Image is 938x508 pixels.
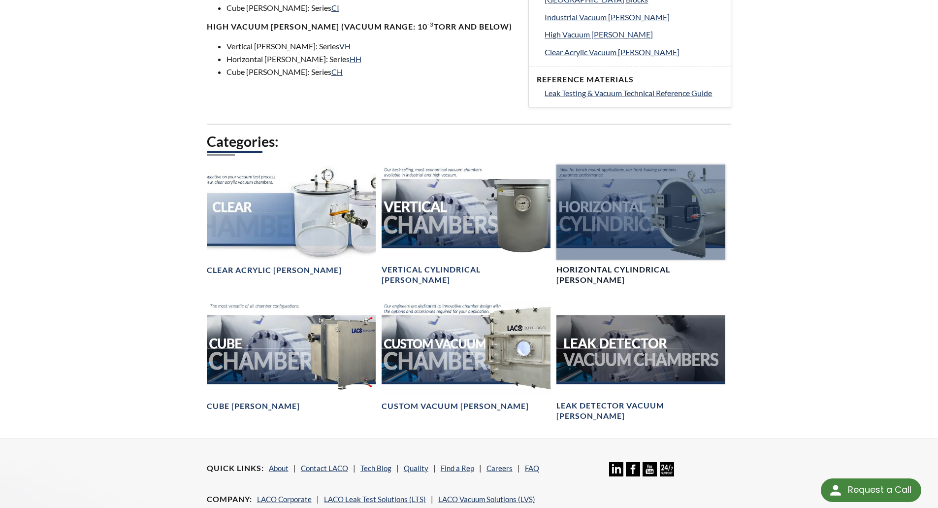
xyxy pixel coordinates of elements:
[828,482,843,498] img: round button
[848,478,911,501] div: Request a Call
[382,401,529,411] h4: Custom Vacuum [PERSON_NAME]
[301,464,348,473] a: Contact LACO
[350,54,361,64] a: HH
[660,469,674,478] a: 24/7 Support
[226,40,517,53] li: Vertical [PERSON_NAME]: Series
[324,495,426,504] a: LACO Leak Test Solutions (LTS)
[382,301,550,412] a: Custom Vacuum Chamber headerCustom Vacuum [PERSON_NAME]
[660,462,674,476] img: 24/7 Support Icon
[207,494,252,505] h4: Company
[226,66,517,78] li: Cube [PERSON_NAME]: Series
[545,12,670,22] span: Industrial Vacuum [PERSON_NAME]
[556,301,725,422] a: Leak Test Vacuum Chambers headerLeak Detector Vacuum [PERSON_NAME]
[537,74,723,85] h4: Reference Materials
[545,46,723,59] a: Clear Acrylic Vacuum [PERSON_NAME]
[545,28,723,41] a: High Vacuum [PERSON_NAME]
[427,21,434,28] sup: -3
[556,401,725,421] h4: Leak Detector Vacuum [PERSON_NAME]
[441,464,474,473] a: Find a Rep
[545,88,712,98] span: Leak Testing & Vacuum Technical Reference Guide
[438,495,535,504] a: LACO Vacuum Solutions (LVS)
[545,11,723,24] a: Industrial Vacuum [PERSON_NAME]
[525,464,539,473] a: FAQ
[269,464,289,473] a: About
[404,464,428,473] a: Quality
[207,301,376,412] a: Cube Chambers headerCube [PERSON_NAME]
[556,265,725,285] h4: Horizontal Cylindrical [PERSON_NAME]
[207,401,300,411] h4: Cube [PERSON_NAME]
[226,1,517,14] li: Cube [PERSON_NAME]: Series
[207,133,732,151] h2: Categories:
[207,463,264,474] h4: Quick Links
[382,265,550,285] h4: Vertical Cylindrical [PERSON_NAME]
[360,464,391,473] a: Tech Blog
[257,495,312,504] a: LACO Corporate
[331,3,339,12] a: CI
[821,478,921,502] div: Request a Call
[545,47,679,57] span: Clear Acrylic Vacuum [PERSON_NAME]
[545,87,723,100] a: Leak Testing & Vacuum Technical Reference Guide
[382,165,550,285] a: Vertical Vacuum Chambers headerVertical Cylindrical [PERSON_NAME]
[486,464,513,473] a: Careers
[331,67,343,76] a: CH
[207,22,517,32] h4: High Vacuum [PERSON_NAME] (Vacuum range: 10 Torr and below)
[226,53,517,66] li: Horizontal [PERSON_NAME]: Series
[339,41,351,51] a: VH
[207,165,376,275] a: Clear Chambers headerClear Acrylic [PERSON_NAME]
[545,30,653,39] span: High Vacuum [PERSON_NAME]
[207,265,342,275] h4: Clear Acrylic [PERSON_NAME]
[556,165,725,285] a: Horizontal Cylindrical headerHorizontal Cylindrical [PERSON_NAME]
